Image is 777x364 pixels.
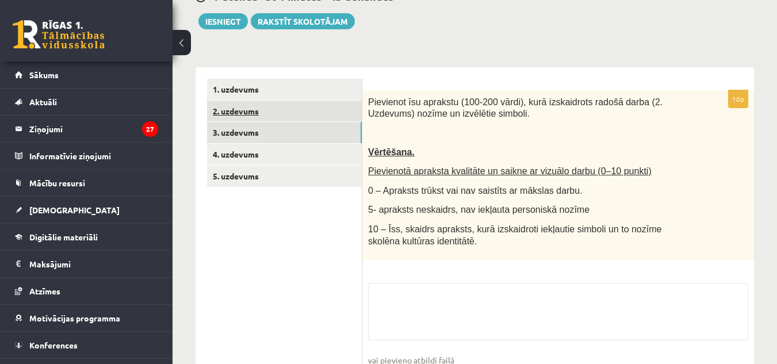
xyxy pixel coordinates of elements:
p: 10p [728,90,748,108]
a: Rakstīt skolotājam [251,13,355,29]
span: 0 – Apraksts trūkst vai nav saistīts ar mākslas darbu. [368,186,583,196]
a: Maksājumi [15,251,158,277]
a: Atzīmes [15,278,158,304]
span: [DEMOGRAPHIC_DATA] [29,205,120,215]
a: Informatīvie ziņojumi [15,143,158,169]
span: 5- apraksts neskaidrs, nav iekļauta personiskā nozīme [368,205,590,214]
span: Mācību resursi [29,178,85,188]
span: Vērtēšana. [368,147,415,157]
i: 27 [142,121,158,137]
a: Motivācijas programma [15,305,158,331]
span: Motivācijas programma [29,313,120,323]
a: 2. uzdevums [207,101,362,122]
a: Aktuāli [15,89,158,115]
button: Iesniegt [198,13,248,29]
span: Sākums [29,70,59,80]
a: 3. uzdevums [207,122,362,143]
a: 4. uzdevums [207,144,362,165]
legend: Ziņojumi [29,116,158,142]
a: Ziņojumi27 [15,116,158,142]
span: 10 – Īss, skaidrs apraksts, kurā izskaidroti iekļautie simboli un to nozīme skolēna kultūras iden... [368,224,661,246]
a: 5. uzdevums [207,166,362,187]
a: Digitālie materiāli [15,224,158,250]
span: Pievienotā apraksta kvalitāte un saikne ar vizuālo darbu (0–10 punkti) [368,166,652,176]
a: Konferences [15,332,158,358]
a: Mācību resursi [15,170,158,196]
span: Konferences [29,340,78,350]
span: Aktuāli [29,97,57,107]
a: Rīgas 1. Tālmācības vidusskola [13,20,105,49]
legend: Informatīvie ziņojumi [29,143,158,169]
span: Digitālie materiāli [29,232,98,242]
span: Atzīmes [29,286,60,296]
span: Pievienot īsu aprakstu (100-200 vārdi), kurā izskaidrots radošā darba (2. Uzdevums) nozīme un izv... [368,97,663,119]
legend: Maksājumi [29,251,158,277]
a: [DEMOGRAPHIC_DATA] [15,197,158,223]
a: Sākums [15,62,158,88]
a: 1. uzdevums [207,79,362,100]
